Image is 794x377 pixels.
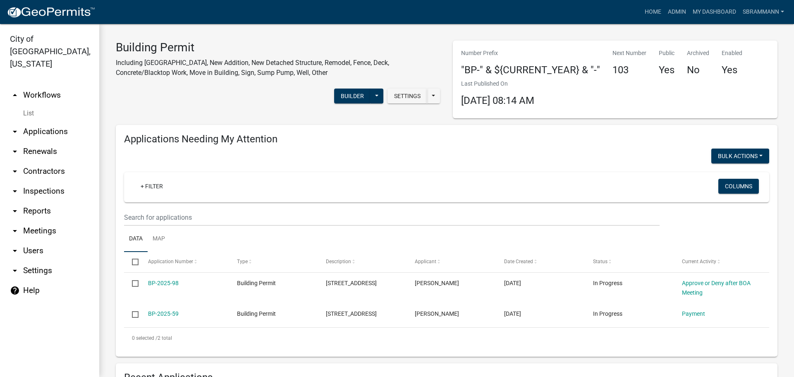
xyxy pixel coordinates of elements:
h4: Applications Needing My Attention [124,133,769,145]
span: Susan Brammann [415,310,459,317]
h3: Building Permit [116,41,440,55]
i: arrow_drop_down [10,166,20,176]
a: Approve or Deny after BOA Meeting [682,280,751,296]
button: Settings [387,89,427,103]
datatable-header-cell: Select [124,252,140,272]
button: Bulk Actions [711,149,769,163]
h4: "BP-" & ${CURRENT_YEAR} & "-" [461,64,600,76]
i: arrow_drop_down [10,246,20,256]
span: Date Created [504,259,533,264]
span: In Progress [593,310,622,317]
span: Application Number [148,259,193,264]
p: Last Published On [461,79,534,88]
datatable-header-cell: Description [318,252,407,272]
datatable-header-cell: Date Created [496,252,585,272]
datatable-header-cell: Applicant [407,252,496,272]
i: arrow_drop_down [10,226,20,236]
h4: 103 [612,64,646,76]
a: Admin [665,4,689,20]
i: arrow_drop_down [10,186,20,196]
input: Search for applications [124,209,660,226]
span: 0 selected / [132,335,158,341]
span: Description [326,259,351,264]
a: BP-2025-59 [148,310,179,317]
i: arrow_drop_down [10,206,20,216]
span: Type [237,259,248,264]
button: Builder [334,89,371,103]
p: Public [659,49,674,58]
span: 408 COURT ST [326,310,377,317]
span: Status [593,259,607,264]
span: In Progress [593,280,622,286]
a: SBrammann [739,4,787,20]
a: My Dashboard [689,4,739,20]
span: 08/11/2025 [504,280,521,286]
i: help [10,286,20,295]
span: [DATE] 08:14 AM [461,95,534,106]
i: arrow_drop_down [10,127,20,137]
a: Map [148,226,170,252]
p: Next Number [612,49,646,58]
h4: No [687,64,709,76]
span: Building Permit [237,280,276,286]
span: Current Activity [682,259,716,264]
h4: Yes [722,64,742,76]
p: Including [GEOGRAPHIC_DATA], New Addition, New Detached Structure, Remodel, Fence, Deck, Concrete... [116,58,440,78]
span: 05/30/2025 [504,310,521,317]
p: Number Prefix [461,49,600,58]
datatable-header-cell: Type [229,252,318,272]
datatable-header-cell: Current Activity [674,252,763,272]
i: arrow_drop_up [10,90,20,100]
span: Building Permit [237,310,276,317]
span: 201 5TH ST [326,280,377,286]
i: arrow_drop_down [10,146,20,156]
a: + Filter [134,179,170,194]
p: Enabled [722,49,742,58]
div: 2 total [124,328,769,348]
a: Payment [682,310,705,317]
datatable-header-cell: Application Number [140,252,229,272]
span: Applicant [415,259,436,264]
a: Home [641,4,665,20]
i: arrow_drop_down [10,266,20,276]
a: Data [124,226,148,252]
span: Bruce L Burger [415,280,459,286]
p: Archived [687,49,709,58]
datatable-header-cell: Status [585,252,674,272]
a: BP-2025-98 [148,280,179,286]
button: Columns [718,179,759,194]
h4: Yes [659,64,674,76]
